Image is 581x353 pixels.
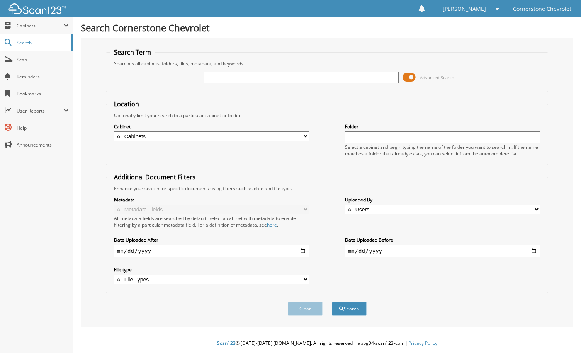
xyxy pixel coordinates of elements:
span: [PERSON_NAME] [443,7,486,11]
span: Bookmarks [17,90,69,97]
label: Cabinet [114,123,309,130]
a: Privacy Policy [408,340,437,346]
span: Announcements [17,142,69,148]
legend: Search Term [110,48,155,56]
a: here [267,222,277,228]
span: Scan [17,56,69,63]
div: © [DATE]-[DATE] [DOMAIN_NAME]. All rights reserved | appg04-scan123-com | [73,334,581,353]
div: Select a cabinet and begin typing the name of the folder you want to search in. If the name match... [345,144,540,157]
label: Metadata [114,196,309,203]
legend: Additional Document Filters [110,173,199,181]
button: Search [332,302,367,316]
div: Searches all cabinets, folders, files, metadata, and keywords [110,60,544,67]
span: Scan123 [217,340,236,346]
span: User Reports [17,107,63,114]
div: All metadata fields are searched by default. Select a cabinet with metadata to enable filtering b... [114,215,309,228]
input: end [345,245,540,257]
div: Optionally limit your search to a particular cabinet or folder [110,112,544,119]
span: Advanced Search [420,75,454,80]
label: Date Uploaded After [114,237,309,243]
label: File type [114,266,309,273]
div: Enhance your search for specific documents using filters such as date and file type. [110,185,544,192]
h1: Search Cornerstone Chevrolet [81,21,573,34]
span: Help [17,124,69,131]
label: Uploaded By [345,196,540,203]
span: Cabinets [17,22,63,29]
input: start [114,245,309,257]
img: scan123-logo-white.svg [8,3,66,14]
label: Date Uploaded Before [345,237,540,243]
span: Cornerstone Chevrolet [513,7,571,11]
legend: Location [110,100,143,108]
span: Search [17,39,68,46]
label: Folder [345,123,540,130]
button: Clear [288,302,323,316]
span: Reminders [17,73,69,80]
